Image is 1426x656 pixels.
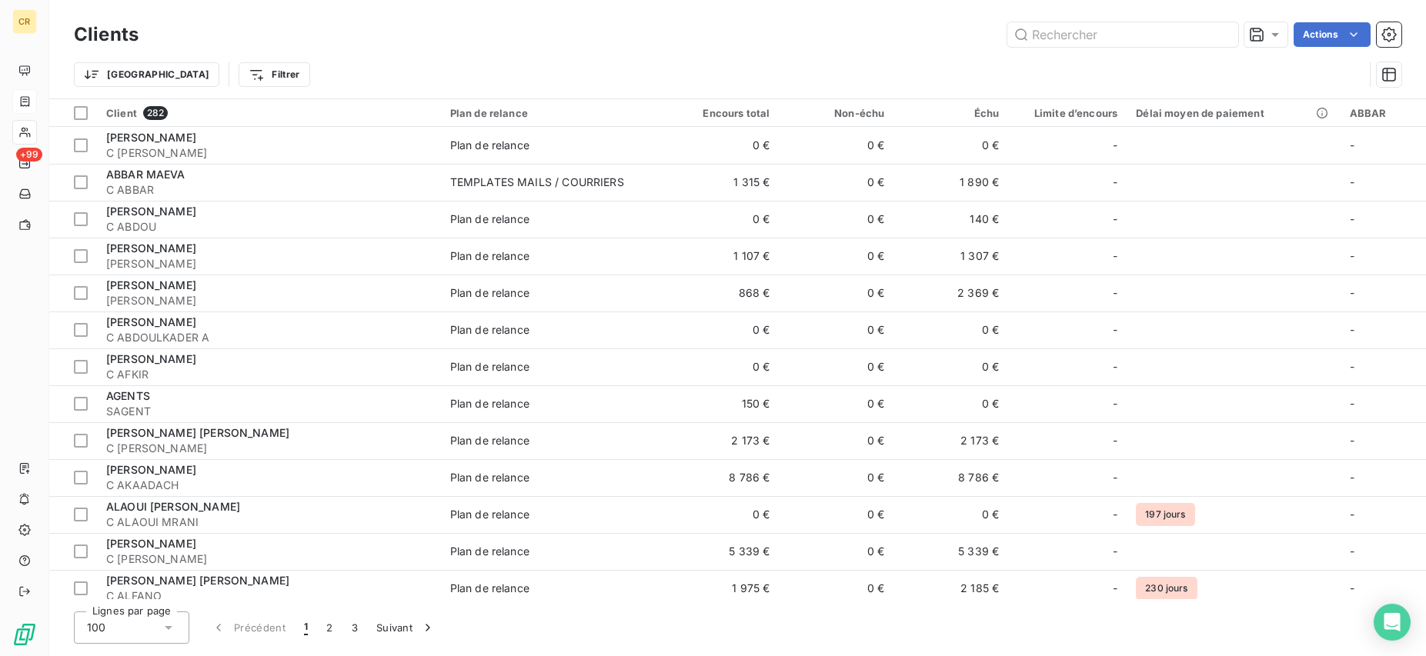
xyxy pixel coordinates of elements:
[106,293,432,308] span: [PERSON_NAME]
[1113,138,1117,153] span: -
[450,107,656,119] div: Plan de relance
[1017,107,1117,119] div: Limite d’encours
[893,533,1008,570] td: 5 339 €
[450,359,529,375] div: Plan de relance
[12,151,36,175] a: +99
[665,496,780,533] td: 0 €
[1113,322,1117,338] span: -
[1350,286,1354,299] span: -
[893,127,1008,164] td: 0 €
[1294,22,1371,47] button: Actions
[893,275,1008,311] td: 2 369 €
[665,127,780,164] td: 0 €
[893,311,1008,348] td: 0 €
[665,164,780,201] td: 1 315 €
[450,470,529,485] div: Plan de relance
[1113,581,1117,596] span: -
[665,570,780,607] td: 1 975 €
[106,131,196,144] span: [PERSON_NAME]
[106,537,196,550] span: [PERSON_NAME]
[893,201,1008,238] td: 140 €
[779,275,893,311] td: 0 €
[1136,107,1331,119] div: Délai moyen de paiement
[106,219,432,235] span: C ABDOU
[1350,107,1417,119] div: ABBAR
[106,241,196,255] span: [PERSON_NAME]
[450,581,529,596] div: Plan de relance
[893,496,1008,533] td: 0 €
[779,348,893,385] td: 0 €
[1113,359,1117,375] span: -
[779,385,893,422] td: 0 €
[674,107,770,119] div: Encours total
[1136,503,1194,526] span: 197 jours
[304,620,308,635] span: 1
[106,205,196,218] span: [PERSON_NAME]
[893,164,1008,201] td: 1 890 €
[367,611,445,644] button: Suivant
[1350,212,1354,225] span: -
[893,570,1008,607] td: 2 185 €
[893,422,1008,459] td: 2 173 €
[450,175,624,190] div: TEMPLATES MAILS / COURRIERS
[893,238,1008,275] td: 1 307 €
[106,389,150,402] span: AGENTS
[1136,577,1197,600] span: 230 jours
[779,459,893,496] td: 0 €
[87,620,105,635] span: 100
[665,385,780,422] td: 150 €
[16,148,42,162] span: +99
[450,138,529,153] div: Plan de relance
[74,62,219,87] button: [GEOGRAPHIC_DATA]
[106,330,432,345] span: C ABDOULKADER A
[106,588,432,604] span: C ALFANO
[450,396,529,411] div: Plan de relance
[106,168,185,181] span: ABBAR MAEVA
[143,106,168,120] span: 282
[1113,470,1117,485] span: -
[1113,507,1117,522] span: -
[1350,544,1354,558] span: -
[779,422,893,459] td: 0 €
[1350,434,1354,447] span: -
[779,127,893,164] td: 0 €
[106,478,432,493] span: C AKAADACH
[779,311,893,348] td: 0 €
[74,21,139,48] h3: Clients
[665,422,780,459] td: 2 173 €
[779,496,893,533] td: 0 €
[106,367,432,382] span: C AFKIR
[779,238,893,275] td: 0 €
[106,551,432,567] span: C [PERSON_NAME]
[1374,604,1411,641] div: Open Intercom Messenger
[1350,508,1354,521] span: -
[665,238,780,275] td: 1 107 €
[239,62,309,87] button: Filtrer
[106,441,432,456] span: C [PERSON_NAME]
[665,533,780,570] td: 5 339 €
[450,544,529,559] div: Plan de relance
[1113,248,1117,264] span: -
[450,507,529,522] div: Plan de relance
[1113,544,1117,559] span: -
[665,459,780,496] td: 8 786 €
[106,574,289,587] span: [PERSON_NAME] [PERSON_NAME]
[450,433,529,448] div: Plan de relance
[1350,323,1354,336] span: -
[106,352,196,365] span: [PERSON_NAME]
[106,145,432,161] span: C [PERSON_NAME]
[893,348,1008,385] td: 0 €
[1113,175,1117,190] span: -
[903,107,999,119] div: Échu
[106,463,196,476] span: [PERSON_NAME]
[106,182,432,198] span: C ABBAR
[665,311,780,348] td: 0 €
[12,9,37,34] div: CR
[779,570,893,607] td: 0 €
[1113,211,1117,227] span: -
[450,285,529,301] div: Plan de relance
[450,211,529,227] div: Plan de relance
[779,533,893,570] td: 0 €
[665,201,780,238] td: 0 €
[317,611,342,644] button: 2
